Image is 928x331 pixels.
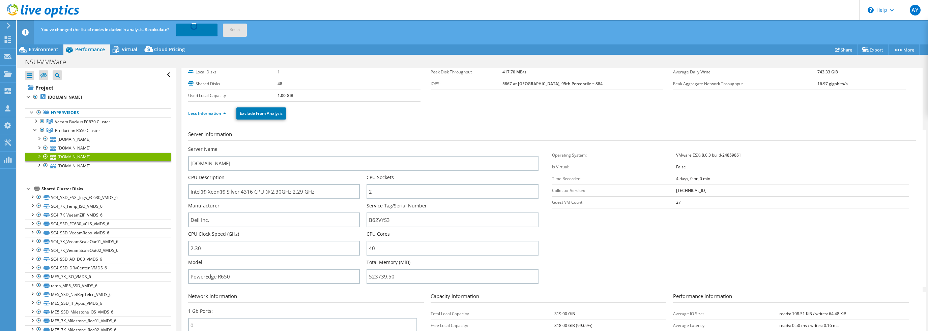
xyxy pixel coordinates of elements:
[188,308,213,315] label: 1 Gb Ports:
[502,69,526,75] b: 417.70 MB/s
[25,237,171,246] a: SC4_7K_VeeamScaleOut01_VMDS_6
[25,193,171,202] a: SC4_SSD_ESXi_logs_FC630_VMDS_6
[41,185,171,193] div: Shared Cluster Disks
[910,5,921,15] span: AY
[25,82,171,93] a: Project
[431,80,502,87] label: IOPS:
[25,264,171,272] a: SC4_SSD_DRvCenter_VMDS_6
[25,161,171,170] a: [DOMAIN_NAME]
[188,130,916,141] h3: Server Information
[552,149,676,161] td: Operating System:
[29,46,58,53] span: Environment
[554,323,592,328] b: 318.00 GiB (99.69%)
[41,27,169,32] span: You've changed the list of nodes included in analysis. Recalculate?
[502,81,603,87] b: 5867 at [GEOGRAPHIC_DATA], 95th Percentile = 884
[176,24,217,36] a: Recalculating...
[431,308,554,320] td: Total Local Capacity:
[122,46,137,53] span: Virtual
[830,44,858,55] a: Share
[779,323,839,328] b: reads: 0.50 ms / writes: 0.16 ms
[673,80,817,87] label: Peak Aggregate Network Throughput
[25,135,171,143] a: [DOMAIN_NAME]
[431,69,502,75] label: Peak Disk Throughput
[188,231,239,237] label: CPU Clock Speed (GHz)
[188,174,225,181] label: CPU Description
[55,119,110,125] span: Veeam Backup FC630 Cluster
[554,311,575,317] b: 319.00 GiB
[25,272,171,281] a: ME5_7K_ISO_VMDS_6
[676,176,710,181] b: 4 days, 0 hr, 0 min
[188,69,278,75] label: Local Disks
[367,202,427,209] label: Service Tag/Serial Number
[188,259,202,266] label: Model
[25,220,171,228] a: SC4_SSD_FC630_vCLS_VMDS_6
[25,299,171,307] a: ME5_SSD_IT_Apps_VMDS_6
[188,146,217,153] label: Server Name
[431,292,666,303] h3: Capacity Information
[552,173,676,185] td: Time Recorded:
[552,196,676,208] td: Guest VM Count:
[676,164,686,170] b: False
[552,185,676,196] td: Collector Version:
[154,46,185,53] span: Cloud Pricing
[25,211,171,220] a: SC4_7K_VeeamZIP_VMDS_6
[25,228,171,237] a: SC4_SSD_VeeamRepo_VMDS_6
[779,311,846,317] b: reads: 108.51 KiB / writes: 64.48 KiB
[367,174,394,181] label: CPU Sockets
[25,108,171,117] a: Hypervisors
[857,44,889,55] a: Export
[22,58,77,66] h1: NSU-VMWare
[676,152,741,158] b: VMware ESXi 8.0.3 build-24859861
[868,7,874,13] svg: \n
[367,259,410,266] label: Total Memory (MiB)
[25,255,171,264] a: SC4_SSD_AD_DC3_VMDS_6
[676,199,681,205] b: 27
[188,80,278,87] label: Shared Disks
[817,81,848,87] b: 16.97 gigabits/s
[25,308,171,317] a: ME5_SSD_Milestone_OS_VMDS_6
[552,161,676,173] td: Is Virtual:
[367,231,390,237] label: CPU Cores
[25,126,171,135] a: Production R650 Cluster
[25,93,171,102] a: [DOMAIN_NAME]
[673,292,909,303] h3: Performance Information
[673,69,817,75] label: Average Daily Write
[676,188,706,193] b: [TECHNICAL_ID]
[188,110,226,116] a: Less Information
[25,290,171,299] a: ME5_SSD_NetRepTelco_VMDS_6
[188,202,220,209] label: Manufacturer
[25,202,171,210] a: SC4_7K_Temp_ISO_VMDS_6
[55,128,100,133] span: Production R650 Cluster
[75,46,105,53] span: Performance
[817,69,838,75] b: 743.33 GiB
[25,246,171,255] a: SC4_7K_VeeamScaleOut02_VMDS_6
[25,117,171,126] a: Veeam Backup FC630 Cluster
[278,81,282,87] b: 48
[278,93,293,98] b: 1.00 GiB
[48,94,82,100] b: [DOMAIN_NAME]
[25,317,171,325] a: ME5_7K_Milestone_Rec01_VMDS_6
[25,281,171,290] a: temp_ME5_SSD_VMDS_6
[236,107,286,120] a: Exclude From Analysis
[278,69,280,75] b: 1
[673,308,779,320] td: Average IO Size:
[188,292,424,303] h3: Network Information
[188,92,278,99] label: Used Local Capacity
[888,44,920,55] a: More
[25,153,171,161] a: [DOMAIN_NAME]
[25,144,171,153] a: [DOMAIN_NAME]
